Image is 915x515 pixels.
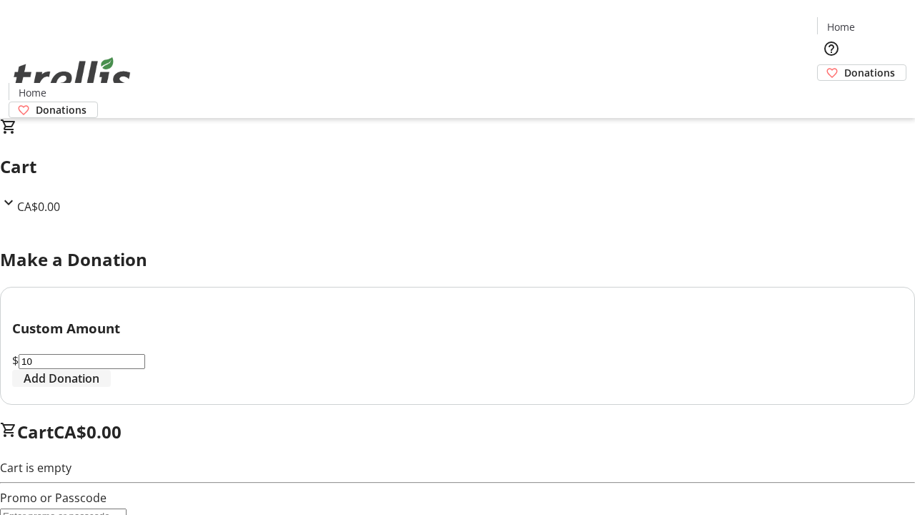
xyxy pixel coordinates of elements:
[17,199,60,215] span: CA$0.00
[817,64,906,81] a: Donations
[54,420,122,443] span: CA$0.00
[9,85,55,100] a: Home
[36,102,86,117] span: Donations
[9,102,98,118] a: Donations
[817,34,846,63] button: Help
[12,370,111,387] button: Add Donation
[12,353,19,368] span: $
[844,65,895,80] span: Donations
[827,19,855,34] span: Home
[818,19,864,34] a: Home
[19,354,145,369] input: Donation Amount
[12,318,903,338] h3: Custom Amount
[24,370,99,387] span: Add Donation
[19,85,46,100] span: Home
[9,41,136,113] img: Orient E2E Organization RXeVok4OQN's Logo
[817,81,846,109] button: Cart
